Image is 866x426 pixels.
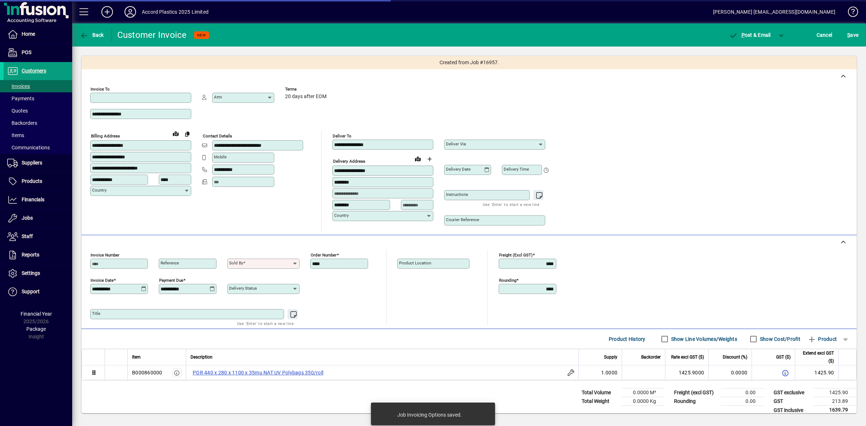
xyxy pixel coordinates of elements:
label: Show Cost/Profit [758,335,800,343]
span: Communications [7,145,50,150]
div: B000860000 [132,369,162,376]
span: Item [132,353,141,361]
td: 0.0000 [708,365,752,380]
span: 1.0000 [601,369,618,376]
span: Home [22,31,35,37]
a: Staff [4,228,72,246]
a: Financials [4,191,72,209]
span: ost & Email [729,32,771,38]
span: Suppliers [22,160,42,166]
span: Backorders [7,120,37,126]
a: Suppliers [4,154,72,172]
a: Quotes [4,105,72,117]
td: 1425.90 [795,365,838,380]
span: Financials [22,197,44,202]
span: Staff [22,233,33,239]
button: Back [78,28,106,41]
span: Invoices [7,83,30,89]
button: Product History [606,333,648,346]
a: Items [4,129,72,141]
a: View on map [170,128,181,139]
span: P [742,32,745,38]
mat-label: Sold by [229,260,243,265]
span: Description [191,353,213,361]
span: Package [26,326,46,332]
mat-label: Freight (excl GST) [499,252,533,258]
span: NEW [197,33,206,38]
a: Communications [4,141,72,154]
td: GST [770,397,813,406]
td: 0.0000 Kg [621,397,665,406]
mat-label: Invoice date [91,278,114,283]
mat-label: Deliver To [333,133,351,139]
mat-label: Title [92,311,100,316]
mat-label: Instructions [446,192,468,197]
span: Rate excl GST ($) [671,353,704,361]
span: Items [7,132,24,138]
td: 1425.90 [813,388,857,397]
td: GST exclusive [770,388,813,397]
span: Reports [22,252,39,258]
span: Cancel [817,29,832,41]
mat-label: Attn [214,95,222,100]
span: Jobs [22,215,33,221]
a: Invoices [4,80,72,92]
a: Products [4,172,72,190]
span: Extend excl GST ($) [800,349,834,365]
span: ave [847,29,858,41]
label: Show Line Volumes/Weights [670,335,737,343]
mat-label: Delivery status [229,286,257,291]
a: Knowledge Base [843,1,857,25]
button: Add [96,5,119,18]
mat-label: Mobile [214,154,227,159]
span: S [847,32,850,38]
a: Support [4,283,72,301]
mat-label: Product location [399,260,431,265]
mat-label: Reference [161,260,179,265]
div: Job Invoicing Options saved. [397,411,462,418]
button: Choose address [424,153,435,165]
button: Save [845,28,860,41]
span: Terms [285,87,328,92]
a: View on map [412,153,424,164]
button: Post & Email [725,28,774,41]
div: Accord Plastics 2025 Limited [142,6,209,18]
mat-hint: Use 'Enter' to start a new line [237,319,294,328]
span: Support [22,289,40,294]
mat-label: Courier Reference [446,217,479,222]
mat-hint: Use 'Enter' to start a new line [483,200,539,208]
span: Supply [604,353,617,361]
span: Backorder [641,353,661,361]
app-page-header-button: Back [72,28,112,41]
button: Product [804,333,840,346]
mat-label: Rounding [499,278,516,283]
span: Financial Year [21,311,52,317]
button: Copy to Delivery address [181,128,193,140]
span: Back [80,32,104,38]
a: Settings [4,264,72,282]
button: Cancel [815,28,834,41]
a: Home [4,25,72,43]
a: Payments [4,92,72,105]
td: 213.89 [813,397,857,406]
mat-label: Invoice number [91,252,119,258]
td: Total Weight [578,397,621,406]
mat-label: Country [334,213,349,218]
a: Jobs [4,209,72,227]
td: 0.0000 M³ [621,388,665,397]
td: Total Volume [578,388,621,397]
mat-label: Delivery time [504,167,529,172]
td: Rounding [670,397,721,406]
div: 1425.9000 [670,369,704,376]
span: Product History [609,333,646,345]
a: Backorders [4,117,72,129]
span: GST ($) [776,353,791,361]
span: Customers [22,68,46,74]
td: 0.00 [721,388,764,397]
mat-label: Deliver via [446,141,466,146]
mat-label: Payment due [159,278,183,283]
span: Payments [7,96,34,101]
mat-label: Country [92,188,106,193]
td: GST inclusive [770,406,813,415]
span: Discount (%) [723,353,747,361]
